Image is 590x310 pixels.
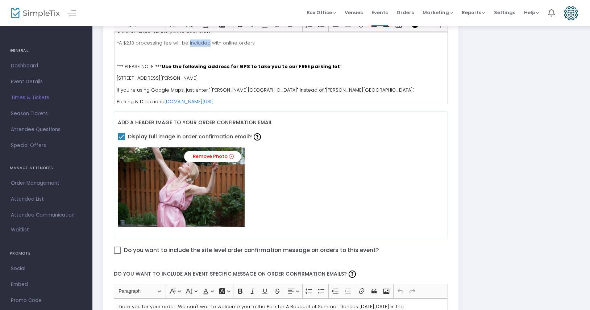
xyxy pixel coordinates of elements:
span: Waitlist [11,226,29,234]
span: Reports [462,9,485,16]
span: Dashboard [11,61,82,71]
span: Help [524,9,539,16]
img: question-mark [254,133,261,141]
h4: PROMOTE [10,246,83,261]
span: Times & Tickets [11,93,82,102]
span: Promo Code [11,296,82,305]
div: Editor toolbar [114,284,448,298]
span: Embed [11,280,82,289]
a: Remove Photo [184,151,241,162]
span: Attendee Questions [11,125,82,134]
p: *A $2.13 processing fee will be included with online orders [117,39,445,47]
label: Do you want to include an event specific message on order confirmation emails? [110,265,452,284]
span: Social [11,264,82,273]
span: Event Details [11,77,82,87]
span: Venues [345,3,363,22]
span: If you're using Google Maps, just enter "[PERSON_NAME][GEOGRAPHIC_DATA]" instead of "[PERSON_NAME... [117,87,415,93]
div: Rich Text Editor, main [114,32,448,104]
span: Do you want to include the site level order confirmation message on orders to this event? [124,246,379,255]
label: Add a header image to your order confirmation email [118,116,272,130]
span: Season Tickets [11,109,82,118]
p: : [117,98,445,112]
span: Special Offers [11,141,82,150]
span: Marketing [423,9,453,16]
span: Events [371,3,388,22]
span: Settings [494,3,515,22]
img: ABouquetofSummerDances-SimpleTiximage.png [118,147,245,227]
span: [STREET_ADDRESS][PERSON_NAME] [117,75,198,81]
button: Paragraph [115,286,164,297]
span: Parking & Directions [117,98,164,105]
span: Attendee Communication [11,210,82,220]
span: Orders [396,3,414,22]
h4: GENERAL [10,43,83,58]
span: Order Management [11,179,82,188]
span: Box Office [307,9,336,16]
span: Attendee List [11,194,82,204]
span: Paragraph [119,287,156,296]
a: [DOMAIN_NAME][URL] [165,98,214,105]
img: question-mark [349,271,356,278]
h4: MANAGE ATTENDEES [10,161,83,175]
strong: Use the following address for GPS to take you to our FREE parking lot [162,63,340,70]
span: Display full image in order confirmation email? [128,130,263,143]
